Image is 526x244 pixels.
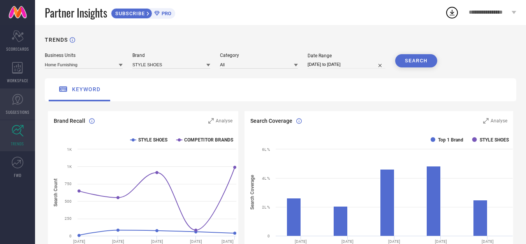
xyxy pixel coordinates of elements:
text: 0 [267,234,270,238]
div: Category [220,53,298,58]
span: Search Coverage [250,118,292,124]
text: [DATE] [341,239,354,244]
div: Brand [132,53,210,58]
input: Select date range [308,60,385,69]
text: 1K [67,147,72,152]
span: TRENDS [11,141,24,147]
h1: TRENDS [45,37,68,43]
span: Brand Recall [54,118,85,124]
text: 6L % [262,147,270,152]
button: SEARCH [395,54,437,67]
text: 0 [69,234,72,238]
text: 500 [65,199,72,203]
tspan: Search Count [53,179,58,207]
text: 4L % [262,176,270,180]
text: [DATE] [435,239,447,244]
text: Top 1 Brand [438,137,463,143]
span: Partner Insights [45,5,107,21]
text: STYLE SHOES [479,137,508,143]
a: SUBSCRIBEPRO [111,6,175,19]
text: 250 [65,216,72,221]
div: Date Range [308,53,385,58]
span: Analyse [491,118,507,124]
text: STYLE SHOES [138,137,167,143]
text: 2L % [262,205,270,209]
svg: Zoom [208,118,214,124]
text: 750 [65,182,72,186]
text: [DATE] [295,239,307,244]
text: 1K [67,164,72,169]
div: Business Units [45,53,123,58]
span: keyword [72,86,100,92]
tspan: Search Coverage [249,175,255,210]
text: [DATE] [190,239,202,244]
span: FWD [14,172,21,178]
text: [DATE] [388,239,400,244]
text: COMPETITOR BRANDS [184,137,233,143]
text: [DATE] [481,239,493,244]
text: [DATE] [112,239,124,244]
span: SUBSCRIBE [111,11,147,16]
span: SUGGESTIONS [6,109,30,115]
div: Open download list [445,5,459,19]
text: [DATE] [73,239,85,244]
span: PRO [160,11,171,16]
span: SCORECARDS [6,46,29,52]
span: Analyse [216,118,232,124]
text: [DATE] [151,239,163,244]
text: [DATE] [222,239,234,244]
svg: Zoom [483,118,489,124]
span: WORKSPACE [7,78,28,83]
